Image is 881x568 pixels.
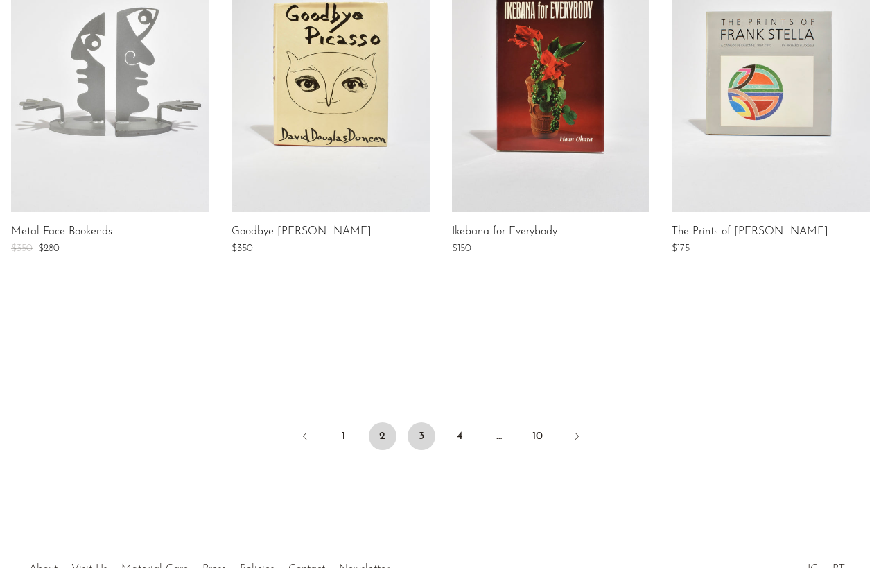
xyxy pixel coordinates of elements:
span: $350 [11,243,33,254]
a: 10 [524,422,552,450]
a: Goodbye [PERSON_NAME] [232,226,372,239]
span: … [485,422,513,450]
span: $150 [452,243,471,254]
a: Ikebana for Everybody [452,226,557,239]
span: $280 [38,243,60,254]
a: Previous [291,422,319,453]
span: $350 [232,243,253,254]
a: Next [563,422,591,453]
a: The Prints of [PERSON_NAME] [672,226,828,239]
a: 4 [446,422,474,450]
a: Metal Face Bookends [11,226,112,239]
span: 2 [369,422,396,450]
a: 1 [330,422,358,450]
a: 3 [408,422,435,450]
span: $175 [672,243,690,254]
